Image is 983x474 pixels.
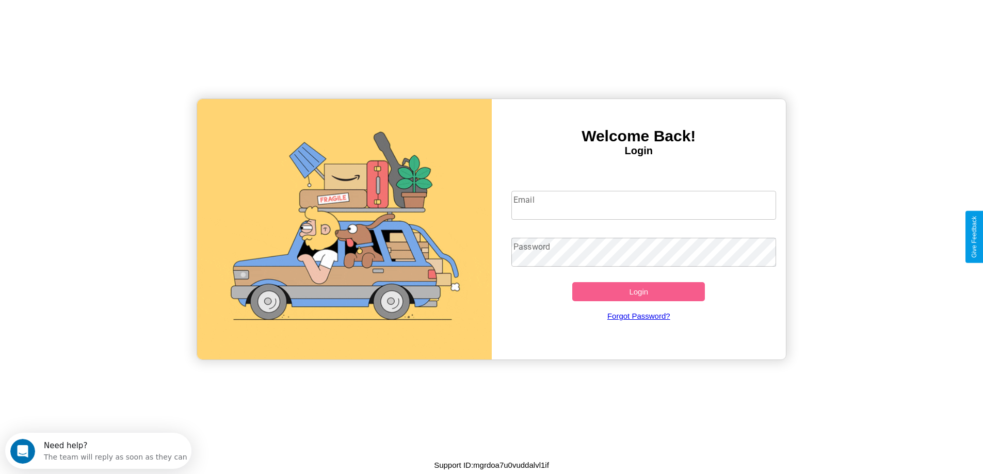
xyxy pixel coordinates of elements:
[492,145,786,157] h4: Login
[434,458,549,472] p: Support ID: mgrdoa7u0vuddalvl1if
[5,433,191,469] iframe: Intercom live chat discovery launcher
[971,216,978,258] div: Give Feedback
[4,4,192,32] div: Open Intercom Messenger
[39,17,182,28] div: The team will reply as soon as they can
[39,9,182,17] div: Need help?
[572,282,705,301] button: Login
[197,99,492,359] img: gif
[506,301,771,331] a: Forgot Password?
[492,127,786,145] h3: Welcome Back!
[10,439,35,464] iframe: Intercom live chat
